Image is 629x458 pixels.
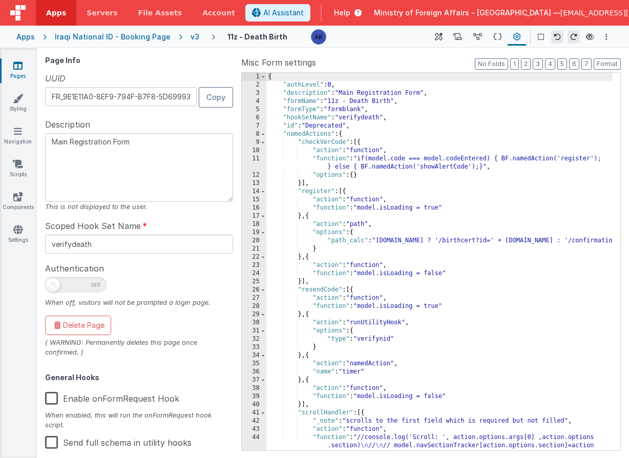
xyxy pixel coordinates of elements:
div: 5 [242,106,266,114]
button: 2 [521,58,531,70]
div: 42 [242,417,266,425]
button: 3 [533,58,543,70]
span: Authentication [45,262,104,275]
button: Delete Page [45,316,111,335]
div: 3 [242,89,266,97]
img: 1f6063d0be199a6b217d3045d703aa70 [311,30,326,44]
div: 1 [242,73,266,81]
div: 28 [242,302,266,310]
button: 7 [581,58,592,70]
div: 35 [242,360,266,368]
div: 41 [242,409,266,417]
div: This is not displayed to the user. [45,202,233,212]
div: 18 [242,220,266,228]
button: 5 [557,58,567,70]
div: 39 [242,392,266,401]
div: 31 [242,327,266,335]
span: Scoped Hook Set Name [45,220,141,232]
div: Iraqi National ID - Booking Page [55,32,171,42]
span: Servers [87,8,117,18]
div: 30 [242,319,266,327]
div: 9 [242,138,266,147]
strong: Page Info [45,56,80,65]
div: When enabled, this will run the onFormRequest hook script. [45,410,233,430]
div: 19 [242,228,266,237]
button: AI Assistant [245,4,310,22]
div: 36 [242,368,266,376]
div: 4 [242,97,266,106]
div: 21 [242,245,266,253]
button: 1 [510,58,519,70]
div: 43 [242,425,266,433]
div: 34 [242,351,266,360]
div: v3 [191,32,203,42]
button: Format [594,58,621,70]
div: 15 [242,196,266,204]
div: 23 [242,261,266,269]
span: Help [334,8,350,18]
label: Enable onFormRequest Hook [45,386,179,408]
div: 8 [242,130,266,138]
div: 14 [242,188,266,196]
div: 6 [242,114,266,122]
label: Send full schema in utility hooks [45,430,192,452]
span: AI Assistant [263,8,304,18]
div: 22 [242,253,266,261]
div: 40 [242,401,266,409]
span: Description [45,118,90,131]
span: File Assets [138,8,182,18]
div: ( WARNING: Permanently deletes this page once confirmed. ) [45,338,233,357]
div: When off, visitors will not be prompted a login page. [45,298,233,307]
div: 11 [242,155,266,171]
div: 17 [242,212,266,220]
div: 37 [242,376,266,384]
div: 33 [242,343,266,351]
h4: 11z - Death Birth [227,33,287,40]
div: 38 [242,384,266,392]
div: 25 [242,278,266,286]
div: 7 [242,122,266,130]
div: 29 [242,310,266,319]
button: 6 [569,58,579,70]
div: 32 [242,335,266,343]
div: 26 [242,286,266,294]
div: 24 [242,269,266,278]
div: 16 [242,204,266,212]
span: UUID [45,72,66,85]
button: Copy [199,87,233,107]
button: Options [600,31,613,43]
div: 20 [242,237,266,245]
span: Apps [46,8,66,18]
div: 10 [242,147,266,155]
div: 27 [242,294,266,302]
div: 2 [242,81,266,89]
span: Misc Form settings [241,56,316,69]
div: Apps [16,32,35,42]
span: Ministry of Foreign Affairs - [GEOGRAPHIC_DATA] — [374,8,560,18]
button: No Folds [475,58,508,70]
div: 12 [242,171,266,179]
button: 4 [545,58,555,70]
div: 13 [242,179,266,188]
strong: General Hooks [45,373,99,382]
